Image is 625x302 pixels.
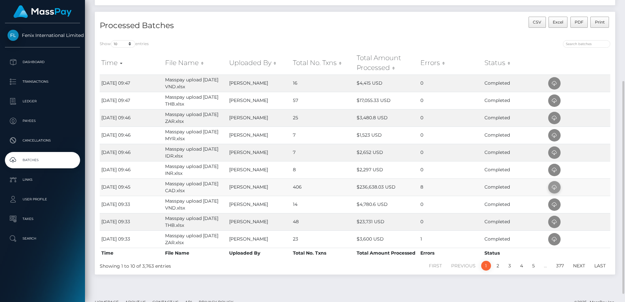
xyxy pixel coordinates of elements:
button: Print [590,17,609,28]
td: 0 [419,196,482,213]
th: Total No. Txns: activate to sort column ascending [291,51,355,75]
h4: Processed Batches [100,20,350,31]
span: CSV [533,20,541,25]
td: 0 [419,161,482,178]
td: Masspay upload [DATE] ZAR.xlsx [163,109,227,126]
a: Cancellations [5,132,80,149]
a: 4 [516,261,527,271]
p: Ledger [8,96,77,106]
td: 0 [419,144,482,161]
a: 2 [493,261,503,271]
td: [PERSON_NAME] [228,75,291,92]
a: Batches [5,152,80,168]
td: $23,731 USD [355,213,419,230]
td: [PERSON_NAME] [228,109,291,126]
td: Masspay upload [DATE] THB.xlsx [163,213,227,230]
td: [PERSON_NAME] [228,213,291,230]
a: Links [5,172,80,188]
td: [DATE] 09:33 [100,213,163,230]
td: 406 [291,178,355,196]
th: Time: activate to sort column ascending [100,51,163,75]
th: Errors: activate to sort column ascending [419,51,482,75]
td: 0 [419,92,482,109]
th: Status: activate to sort column ascending [483,51,547,75]
th: File Name: activate to sort column ascending [163,51,227,75]
p: Cancellations [8,136,77,145]
td: 16 [291,75,355,92]
td: $2,652 USD [355,144,419,161]
td: [DATE] 09:46 [100,109,163,126]
td: 8 [419,178,482,196]
td: 8 [291,161,355,178]
div: Showing 1 to 10 of 3,763 entries [100,260,307,270]
td: [PERSON_NAME] [228,144,291,161]
img: Fenix International Limited [8,30,19,41]
span: Excel [553,20,563,25]
td: Masspay upload [DATE] IDR.xlsx [163,144,227,161]
td: Completed [483,92,547,109]
td: 0 [419,213,482,230]
td: $2,297 USD [355,161,419,178]
td: [DATE] 09:47 [100,92,163,109]
a: 377 [552,261,567,271]
td: Completed [483,161,547,178]
td: Completed [483,75,547,92]
input: Search batches [563,40,610,48]
td: [PERSON_NAME] [228,92,291,109]
td: Masspay upload [DATE] VND.xlsx [163,75,227,92]
th: Status [483,248,547,258]
td: Completed [483,196,547,213]
th: File Name [163,248,227,258]
button: CSV [529,17,546,28]
td: Masspay upload [DATE] THB.xlsx [163,92,227,109]
p: Transactions [8,77,77,87]
a: Ledger [5,93,80,109]
a: 1 [481,261,491,271]
td: [PERSON_NAME] [228,196,291,213]
button: PDF [570,17,588,28]
td: $4,780.6 USD [355,196,419,213]
td: 0 [419,109,482,126]
th: Total No. Txns [291,248,355,258]
td: 25 [291,109,355,126]
a: Dashboard [5,54,80,70]
span: PDF [575,20,583,25]
td: [DATE] 09:47 [100,75,163,92]
td: Completed [483,126,547,144]
td: 1 [419,230,482,248]
a: Payees [5,113,80,129]
img: MassPay Logo [13,5,72,18]
p: Links [8,175,77,185]
td: [DATE] 09:46 [100,144,163,161]
td: Masspay upload [DATE] VND.xlsx [163,196,227,213]
td: Masspay upload [DATE] INR.xlsx [163,161,227,178]
th: Time [100,248,163,258]
select: Showentries [111,40,135,48]
td: 7 [291,126,355,144]
td: Masspay upload [DATE] MYR.xlsx [163,126,227,144]
a: Search [5,230,80,247]
td: 48 [291,213,355,230]
th: Errors [419,248,482,258]
td: 7 [291,144,355,161]
a: Transactions [5,74,80,90]
td: 23 [291,230,355,248]
a: 5 [529,261,538,271]
td: [PERSON_NAME] [228,178,291,196]
p: Dashboard [8,57,77,67]
td: [PERSON_NAME] [228,161,291,178]
td: [DATE] 09:33 [100,196,163,213]
td: 14 [291,196,355,213]
td: Masspay upload [DATE] ZAR.xlsx [163,230,227,248]
td: [PERSON_NAME] [228,230,291,248]
th: Uploaded By: activate to sort column ascending [228,51,291,75]
td: Completed [483,178,547,196]
td: Completed [483,109,547,126]
td: Completed [483,230,547,248]
td: $3,480.8 USD [355,109,419,126]
td: $236,638.03 USD [355,178,419,196]
button: Excel [549,17,568,28]
td: Masspay upload [DATE] CAD.xlsx [163,178,227,196]
td: [PERSON_NAME] [228,126,291,144]
p: Search [8,234,77,243]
